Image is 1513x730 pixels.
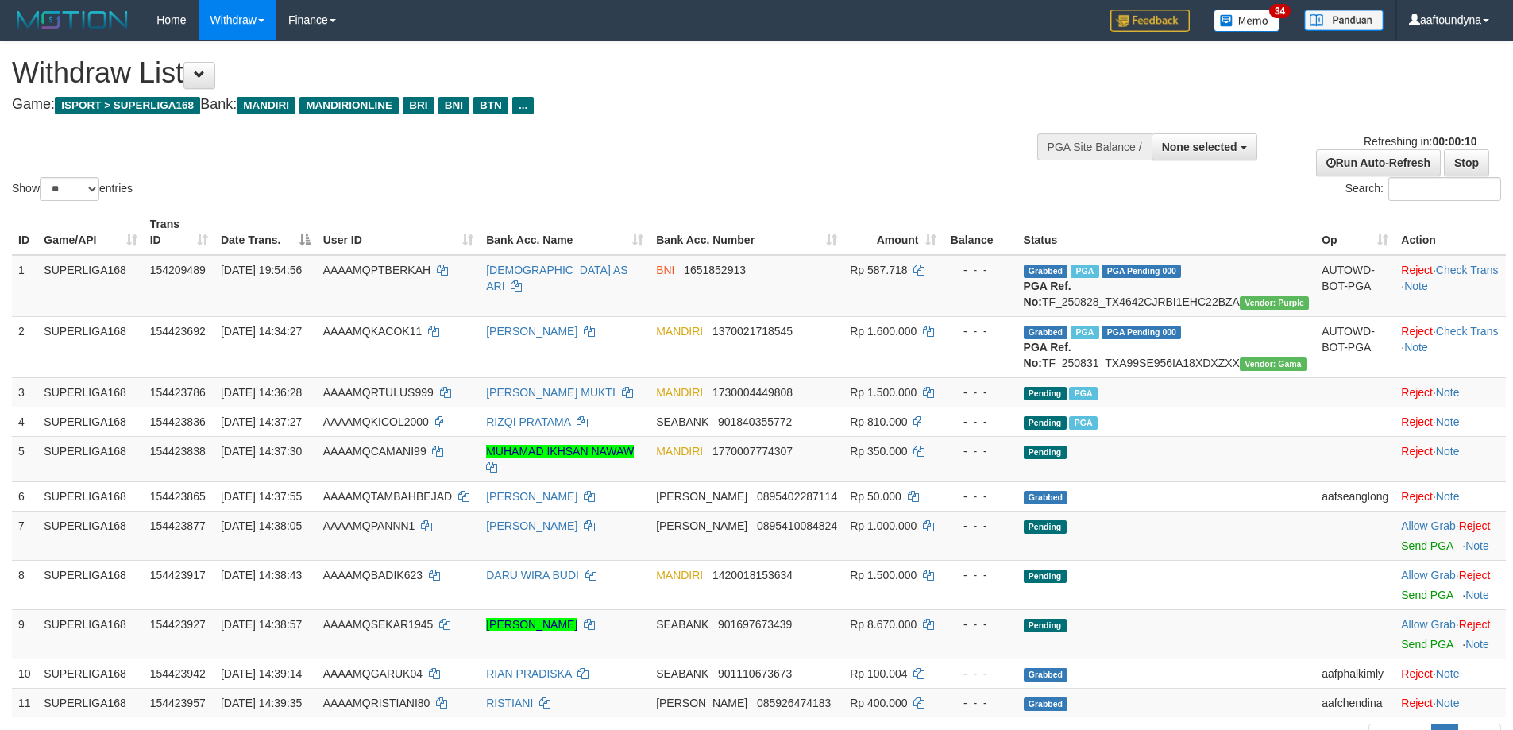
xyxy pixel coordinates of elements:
[37,210,143,255] th: Game/API: activate to sort column ascending
[1069,387,1097,400] span: Marked by aafsoumeymey
[12,8,133,32] img: MOTION_logo.png
[221,264,302,276] span: [DATE] 19:54:56
[55,97,200,114] span: ISPORT > SUPERLIGA168
[949,443,1011,459] div: - - -
[656,415,708,428] span: SEABANK
[221,325,302,338] span: [DATE] 14:34:27
[237,97,295,114] span: MANDIRI
[1240,357,1307,371] span: Vendor URL: https://trx31.1velocity.biz
[1465,589,1489,601] a: Note
[150,618,206,631] span: 154423927
[473,97,508,114] span: BTN
[37,316,143,377] td: SUPERLIGA168
[323,386,434,399] span: AAAAMQRTULUS999
[1401,490,1433,503] a: Reject
[323,569,423,581] span: AAAAMQBADIK623
[1459,519,1491,532] a: Reject
[1401,569,1458,581] span: ·
[1401,589,1453,601] a: Send PGA
[718,415,792,428] span: Copy 901840355772 to clipboard
[12,255,37,317] td: 1
[12,560,37,609] td: 8
[1315,659,1395,688] td: aafphalkimly
[1315,316,1395,377] td: AUTOWD-BOT-PGA
[1436,697,1460,709] a: Note
[37,659,143,688] td: SUPERLIGA168
[943,210,1017,255] th: Balance
[323,490,452,503] span: AAAAMQTAMBAHBEJAD
[37,481,143,511] td: SUPERLIGA168
[323,519,415,532] span: AAAAMQPANNN1
[12,688,37,717] td: 11
[486,490,577,503] a: [PERSON_NAME]
[1401,618,1455,631] a: Allow Grab
[850,325,917,338] span: Rp 1.600.000
[12,436,37,481] td: 5
[1401,325,1433,338] a: Reject
[850,697,907,709] span: Rp 400.000
[12,210,37,255] th: ID
[1465,638,1489,651] a: Note
[12,377,37,407] td: 3
[1459,618,1491,631] a: Reject
[37,436,143,481] td: SUPERLIGA168
[1395,511,1506,560] td: ·
[949,323,1011,339] div: - - -
[438,97,469,114] span: BNI
[323,264,430,276] span: AAAAMQPTBERKAH
[403,97,434,114] span: BRI
[1436,667,1460,680] a: Note
[949,518,1011,534] div: - - -
[486,519,577,532] a: [PERSON_NAME]
[1444,149,1489,176] a: Stop
[1315,481,1395,511] td: aafseanglong
[12,609,37,659] td: 9
[1024,326,1068,339] span: Grabbed
[757,519,837,532] span: Copy 0895410084824 to clipboard
[37,511,143,560] td: SUPERLIGA168
[150,264,206,276] span: 154209489
[1436,386,1460,399] a: Note
[12,481,37,511] td: 6
[712,569,793,581] span: Copy 1420018153634 to clipboard
[1404,280,1428,292] a: Note
[757,490,837,503] span: Copy 0895402287114 to clipboard
[221,415,302,428] span: [DATE] 14:37:27
[221,667,302,680] span: [DATE] 14:39:14
[486,697,533,709] a: RISTIANI
[486,325,577,338] a: [PERSON_NAME]
[656,618,708,631] span: SEABANK
[1401,415,1433,428] a: Reject
[1024,416,1067,430] span: Pending
[12,407,37,436] td: 4
[757,697,831,709] span: Copy 085926474183 to clipboard
[37,407,143,436] td: SUPERLIGA168
[221,445,302,458] span: [DATE] 14:37:30
[1401,667,1433,680] a: Reject
[1436,490,1460,503] a: Note
[1037,133,1152,160] div: PGA Site Balance /
[1315,255,1395,317] td: AUTOWD-BOT-PGA
[1024,520,1067,534] span: Pending
[656,569,703,581] span: MANDIRI
[1401,519,1458,532] span: ·
[12,511,37,560] td: 7
[486,264,627,292] a: [DEMOGRAPHIC_DATA] AS ARI
[12,177,133,201] label: Show entries
[1345,177,1501,201] label: Search:
[1436,445,1460,458] a: Note
[850,519,917,532] span: Rp 1.000.000
[1459,569,1491,581] a: Reject
[656,667,708,680] span: SEABANK
[656,386,703,399] span: MANDIRI
[949,695,1011,711] div: - - -
[221,490,302,503] span: [DATE] 14:37:55
[684,264,746,276] span: Copy 1651852913 to clipboard
[486,618,577,631] a: [PERSON_NAME]
[486,667,571,680] a: RIAN PRADISKA
[656,697,747,709] span: [PERSON_NAME]
[1465,539,1489,552] a: Note
[1316,149,1441,176] a: Run Auto-Refresh
[1024,341,1071,369] b: PGA Ref. No:
[718,618,792,631] span: Copy 901697673439 to clipboard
